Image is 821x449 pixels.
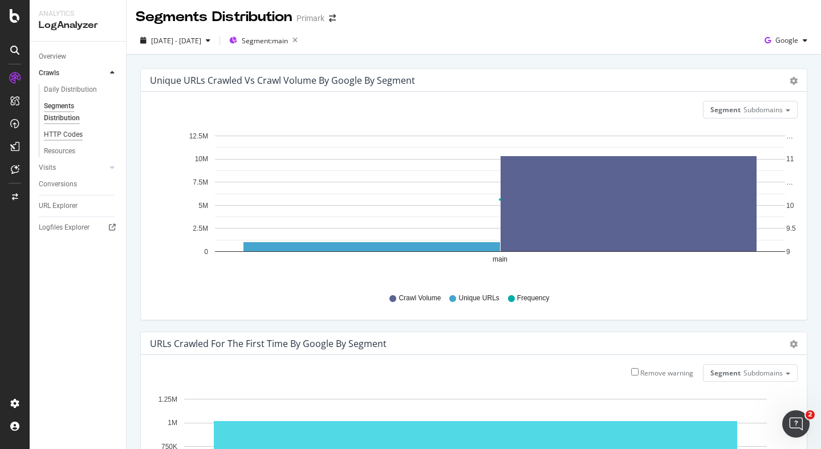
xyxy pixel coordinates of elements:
a: Logfiles Explorer [39,222,118,234]
text: 12.5M [189,132,208,140]
div: Crawls [39,67,59,79]
div: Resources [44,145,75,157]
span: Frequency [517,293,550,303]
span: Subdomains [743,368,783,378]
input: Remove warning [631,368,639,375]
div: Conversions [39,178,77,190]
button: Google [760,31,812,50]
text: 9 [786,248,790,256]
span: Crawl Volume [399,293,441,303]
div: Unique URLs Crawled vs Crawl Volume by google by Segment [150,75,415,86]
text: 10 [786,202,794,210]
iframe: Intercom live chat [782,410,810,438]
span: Segment: main [242,36,288,46]
text: 7.5M [193,178,208,186]
text: 2.5M [193,225,208,233]
div: Primark [296,13,324,24]
a: Daily Distribution [44,84,118,96]
div: Visits [39,162,56,174]
text: 5M [198,202,208,210]
div: Segments Distribution [136,7,292,27]
div: LogAnalyzer [39,19,117,32]
button: Segment:main [225,31,302,50]
a: Visits [39,162,107,174]
div: gear [790,340,798,348]
div: arrow-right-arrow-left [329,14,336,22]
div: Overview [39,51,66,63]
span: Google [775,35,798,45]
a: HTTP Codes [44,129,118,141]
div: URLs Crawled for the First Time by google by Segment [150,338,387,349]
text: 10M [195,156,208,164]
a: Segments Distribution [44,100,118,124]
text: … [786,132,793,140]
span: Subdomains [743,105,783,115]
text: main [493,256,507,264]
div: Segments Distribution [44,100,107,124]
span: Unique URLs [458,293,499,303]
span: [DATE] - [DATE] [151,36,201,46]
label: Remove warning [631,368,693,378]
a: Crawls [39,67,107,79]
span: Segment [710,368,741,378]
div: Daily Distribution [44,84,97,96]
a: Conversions [39,178,118,190]
text: … [786,178,793,186]
text: 1M [168,419,177,427]
text: 1.25M [158,395,177,403]
div: HTTP Codes [44,129,83,141]
div: gear [790,77,798,85]
text: 11 [786,156,794,164]
div: Logfiles Explorer [39,222,90,234]
span: 2 [806,410,815,419]
div: URL Explorer [39,200,78,212]
a: Overview [39,51,118,63]
a: Resources [44,145,118,157]
div: Analytics [39,9,117,19]
button: [DATE] - [DATE] [136,31,215,50]
svg: A chart. [150,128,798,283]
a: URL Explorer [39,200,118,212]
text: 9.5 [786,225,796,233]
span: Segment [710,105,741,115]
text: 0 [204,248,208,256]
